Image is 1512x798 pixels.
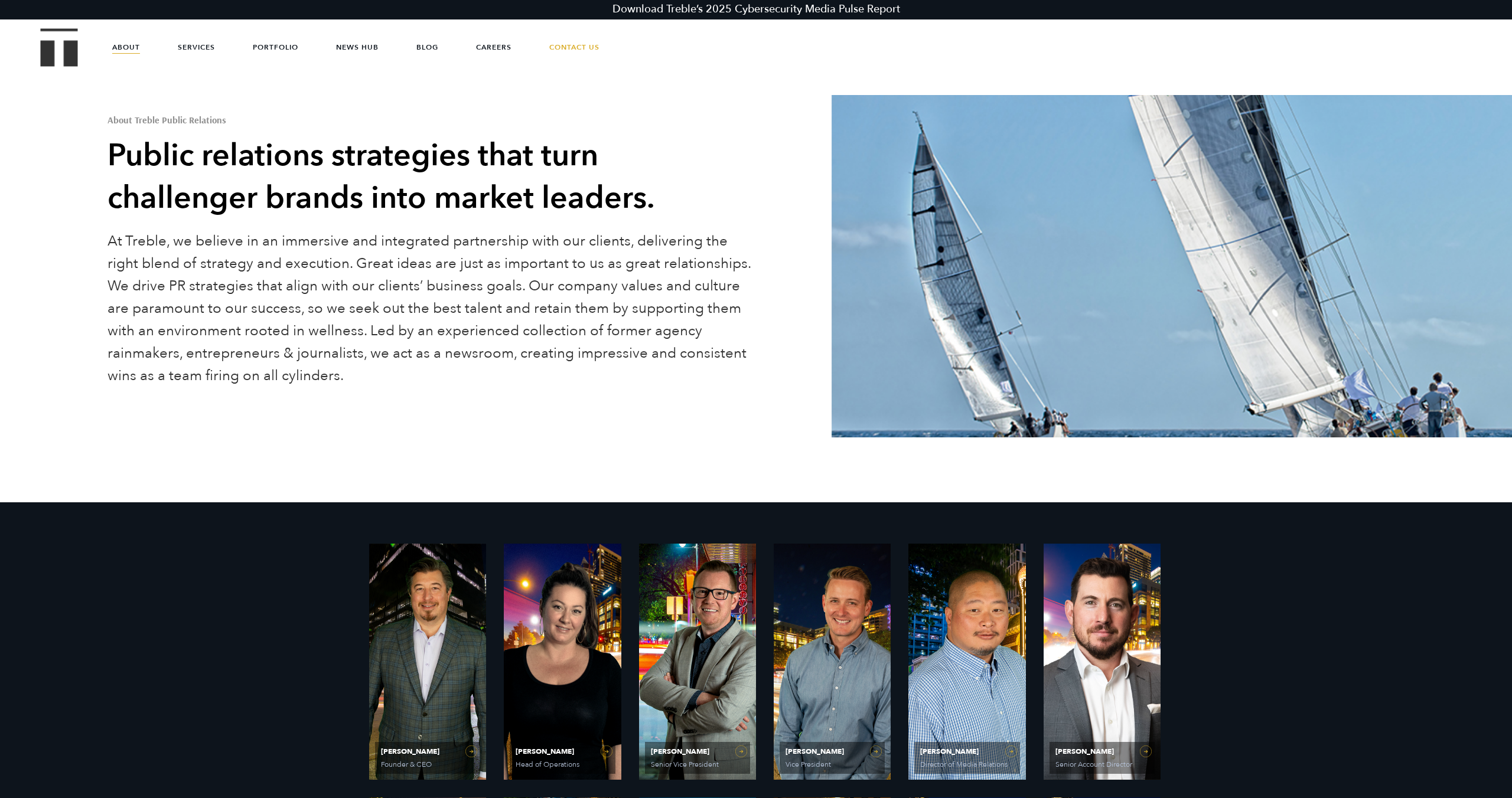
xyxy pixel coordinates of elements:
[920,748,1014,755] span: [PERSON_NAME]
[516,761,607,768] span: Head of Operations
[107,230,752,387] p: At Treble, we believe in an immersive and integrated partnership with our clients, delivering the...
[253,30,298,65] a: Portfolio
[1055,761,1146,768] span: Senior Account Director
[41,28,78,66] img: Treble logo
[908,544,1025,780] a: View Bio for Jin Woo
[381,748,474,755] span: [PERSON_NAME]
[651,761,742,768] span: Senior Vice President
[369,544,486,780] a: View Bio for Ethan Parker
[774,544,891,780] a: View Bio for Will Kruisbrink
[416,30,438,65] a: Blog
[516,748,609,755] span: [PERSON_NAME]
[336,30,379,65] a: News Hub
[651,748,744,755] span: [PERSON_NAME]
[549,30,599,65] a: Contact Us
[41,30,77,66] a: Treble Homepage
[786,761,876,768] span: Vice President
[178,30,215,65] a: Services
[476,30,511,65] a: Careers
[639,544,756,780] a: View Bio for Matt Grant
[920,761,1011,768] span: Director of Media Relations
[1044,544,1161,780] a: View Bio for Jim Cameron
[107,135,752,220] h2: Public relations strategies that turn challenger brands into market leaders.
[786,748,879,755] span: [PERSON_NAME]
[504,544,621,780] a: View Bio for Olivia Gardner
[381,761,472,768] span: Founder & CEO
[1055,748,1149,755] span: [PERSON_NAME]
[112,30,140,65] a: About
[107,115,752,125] h1: About Treble Public Relations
